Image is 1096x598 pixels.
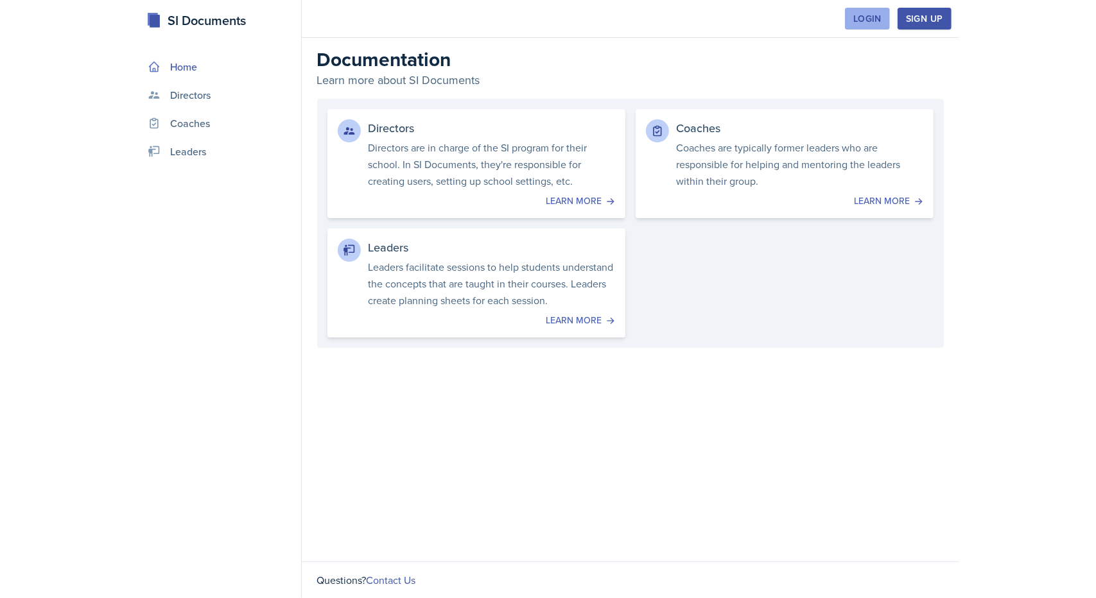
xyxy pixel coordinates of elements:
[327,228,625,337] a: Leaders Leaders facilitate sessions to help students understand the concepts that are taught in t...
[646,194,923,208] div: Learn more
[677,139,923,189] p: Coaches are typically former leaders who are responsible for helping and mentoring the leaders wi...
[845,8,890,30] button: Login
[143,82,296,108] a: Directors
[143,110,296,136] a: Coaches
[338,194,615,208] div: Learn more
[317,71,944,89] p: Learn more about SI Documents
[369,119,615,137] div: Directors
[369,259,615,309] p: Leaders facilitate sessions to help students understand the concepts that are taught in their cou...
[143,139,296,164] a: Leaders
[369,239,615,256] div: Leaders
[906,13,943,24] div: Sign Up
[143,54,296,80] a: Home
[317,48,944,71] h2: Documentation
[853,13,882,24] div: Login
[338,314,615,327] div: Learn more
[327,109,625,218] a: Directors Directors are in charge of the SI program for their school. In SI Documents, they're re...
[367,573,416,587] a: Contact Us
[677,119,923,137] div: Coaches
[636,109,934,218] a: Coaches Coaches are typically former leaders who are responsible for helping and mentoring the le...
[302,561,959,598] div: Questions?
[369,139,615,189] p: Directors are in charge of the SI program for their school. In SI Documents, they're responsible ...
[898,8,951,30] button: Sign Up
